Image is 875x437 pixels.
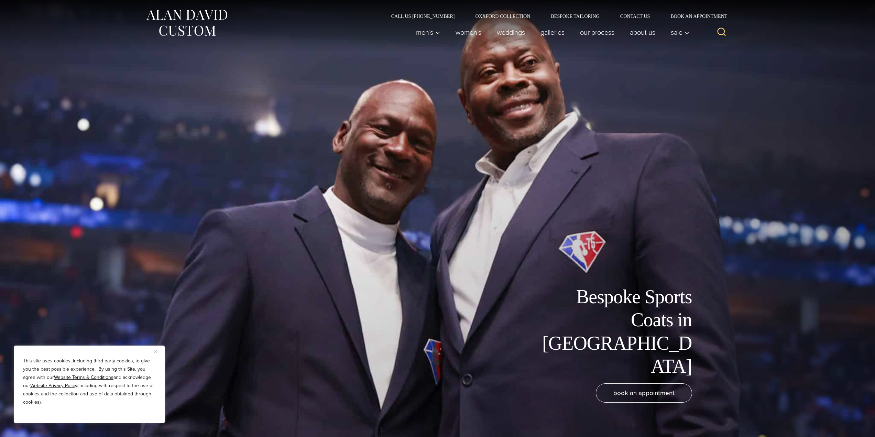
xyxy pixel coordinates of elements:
[540,14,610,19] a: Bespoke Tailoring
[145,8,228,38] img: Alan David Custom
[596,383,692,403] a: book an appointment
[23,357,156,406] p: This site uses cookies, including third party cookies, to give you the best possible experience. ...
[154,350,157,353] img: Close
[671,29,689,36] span: Sale
[713,24,730,41] button: View Search Form
[154,347,162,356] button: Close
[572,25,622,39] a: Our Process
[416,29,440,36] span: Men’s
[381,14,465,19] a: Call Us [PHONE_NUMBER]
[465,14,540,19] a: Oxxford Collection
[408,25,693,39] nav: Primary Navigation
[533,25,572,39] a: Galleries
[448,25,489,39] a: Women’s
[622,25,663,39] a: About Us
[489,25,533,39] a: weddings
[381,14,730,19] nav: Secondary Navigation
[537,285,692,378] h1: Bespoke Sports Coats in [GEOGRAPHIC_DATA]
[613,388,675,398] span: book an appointment
[54,374,113,381] a: Website Terms & Conditions
[30,382,77,389] a: Website Privacy Policy
[660,14,730,19] a: Book an Appointment
[610,14,660,19] a: Contact Us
